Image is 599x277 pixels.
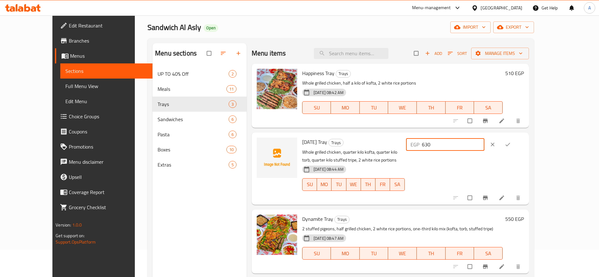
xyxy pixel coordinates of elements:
p: 2 stuffed pigeons, half grilled chicken, 2 white rice portions, one-third kilo mix (kofta, torb, ... [302,225,503,233]
div: Extras [158,161,229,168]
span: Sections [65,67,147,75]
span: Manage items [476,50,524,57]
h2: Menu items [252,49,286,58]
button: MO [331,101,360,114]
p: Whole grilled chicken, quarter kilo kofta, quarter kilo torb, quarter kilo stuffed tripe, 2 white... [302,148,405,164]
span: WE [349,180,358,189]
div: Trays [158,100,229,108]
span: Open [204,25,218,31]
button: delete [511,260,526,274]
span: SA [476,249,500,258]
button: Add [423,49,444,58]
input: Please enter price [422,138,485,151]
span: Coupons [69,128,147,135]
img: Dynamite Tray [257,215,297,255]
span: Trays [335,216,349,223]
a: Grocery Checklist [55,200,153,215]
a: Promotions [55,139,153,154]
span: import [455,23,486,31]
span: Get support on: [56,232,85,240]
span: Menu disclaimer [69,158,147,166]
a: Sections [60,63,153,79]
a: Edit menu item [499,263,506,270]
span: MO [333,103,357,112]
span: Select to update [464,261,477,273]
button: ok [501,138,516,151]
span: Coverage Report [69,188,147,196]
a: Upsell [55,169,153,185]
span: Sandwiches [158,115,229,123]
span: Sort sections [216,46,231,60]
span: Edit Menu [65,97,147,105]
div: items [226,146,237,153]
div: Boxes10 [153,142,247,157]
button: FR [446,247,474,260]
div: items [226,85,237,93]
nav: Menu sections [153,64,247,175]
a: Edit menu item [499,118,506,124]
h6: 550 EGP [505,215,524,223]
button: MO [317,178,332,191]
h2: Menu sections [155,49,197,58]
div: Open [204,24,218,32]
p: EGP [410,141,419,148]
span: Meals [158,85,226,93]
span: Version: [56,221,71,229]
span: Branches [69,37,147,44]
span: Pasta [158,131,229,138]
div: Meals11 [153,81,247,97]
span: Select section [410,47,423,59]
button: TU [332,178,346,191]
span: 6 [229,116,236,122]
div: items [229,161,237,168]
span: Trays [336,70,350,77]
span: Grocery Checklist [69,203,147,211]
span: Add [425,50,442,57]
button: SU [302,101,331,114]
button: SU [302,178,317,191]
a: Edit Restaurant [55,18,153,33]
span: TU [362,249,386,258]
button: TU [360,101,388,114]
span: 1.0.0 [72,221,82,229]
button: SA [474,101,503,114]
span: [DATE] Tray [302,137,327,147]
span: TU [362,103,386,112]
button: MO [331,247,360,260]
span: TH [419,103,443,112]
span: Boxes [158,146,226,153]
span: Happiness Tray [302,68,334,78]
div: items [229,70,237,78]
button: export [493,21,534,33]
a: Full Menu View [60,79,153,94]
span: SU [305,249,328,258]
button: TH [417,101,446,114]
span: Menus [70,52,147,60]
span: [DATE] 08:42 AM [311,90,346,96]
button: clear [486,138,501,151]
div: items [229,131,237,138]
div: Sandwiches6 [153,112,247,127]
span: A [588,4,591,11]
a: Edit Menu [60,94,153,109]
a: Edit menu item [499,195,506,201]
button: FR [375,178,390,191]
a: Coupons [55,124,153,139]
a: Menus [55,48,153,63]
span: Full Menu View [65,82,147,90]
span: Select all sections [203,47,216,59]
button: TH [361,178,375,191]
button: Manage items [471,48,529,59]
div: Menu-management [412,4,451,12]
span: Dynamite Tray [302,214,333,224]
a: Coverage Report [55,185,153,200]
span: 6 [229,132,236,138]
img: July 23rd Tray [257,138,297,178]
button: Branch-specific-item [478,191,494,205]
div: items [229,115,237,123]
span: SU [305,180,314,189]
div: Extras5 [153,157,247,172]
